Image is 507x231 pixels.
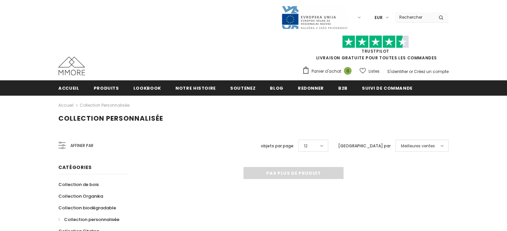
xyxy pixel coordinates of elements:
[360,65,380,77] a: Listes
[58,193,103,199] span: Collection Organika
[133,80,161,95] a: Lookbook
[175,80,216,95] a: Notre histoire
[70,142,93,149] span: Affiner par
[58,101,73,109] a: Accueil
[230,80,256,95] a: soutenez
[58,179,99,190] a: Collection de bois
[375,14,383,21] span: EUR
[281,5,348,30] img: Javni Razpis
[58,114,163,123] span: Collection personnalisée
[342,35,409,48] img: Faites confiance aux étoiles pilotes
[58,85,79,91] span: Accueil
[261,143,294,149] label: objets par page
[338,143,391,149] label: [GEOGRAPHIC_DATA] par
[58,164,92,171] span: Catégories
[58,181,99,188] span: Collection de bois
[281,14,348,20] a: Javni Razpis
[312,68,341,75] span: Panier d'achat
[298,85,324,91] span: Redonner
[302,66,355,76] a: Panier d'achat 0
[58,202,116,214] a: Collection biodégradable
[401,143,435,149] span: Meilleures ventes
[338,80,348,95] a: B2B
[344,67,352,75] span: 0
[175,85,216,91] span: Notre histoire
[270,85,284,91] span: Blog
[58,80,79,95] a: Accueil
[387,69,408,74] a: S'identifier
[302,38,449,61] span: LIVRAISON GRATUITE POUR TOUTES LES COMMANDES
[362,85,413,91] span: Suivi de commande
[298,80,324,95] a: Redonner
[362,80,413,95] a: Suivi de commande
[133,85,161,91] span: Lookbook
[414,69,449,74] a: Créez un compte
[58,214,119,225] a: Collection personnalisée
[58,190,103,202] a: Collection Organika
[80,102,129,108] a: Collection personnalisée
[230,85,256,91] span: soutenez
[304,143,308,149] span: 12
[409,69,413,74] span: or
[58,205,116,211] span: Collection biodégradable
[94,85,119,91] span: Produits
[362,48,389,54] a: TrustPilot
[270,80,284,95] a: Blog
[338,85,348,91] span: B2B
[94,80,119,95] a: Produits
[58,57,85,75] img: Cas MMORE
[395,12,434,22] input: Search Site
[64,216,119,223] span: Collection personnalisée
[369,68,380,75] span: Listes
